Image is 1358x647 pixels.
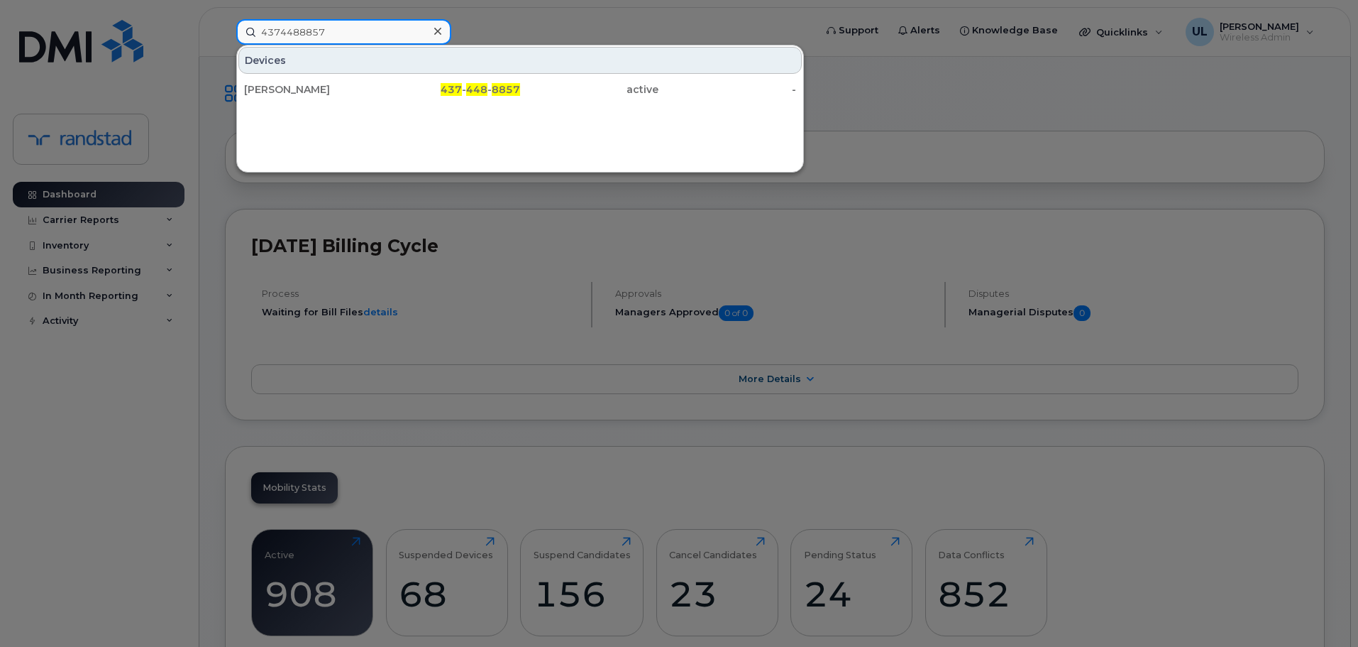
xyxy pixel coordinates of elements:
[382,82,521,97] div: - -
[492,83,520,96] span: 8857
[658,82,797,97] div: -
[441,83,462,96] span: 437
[238,77,802,102] a: [PERSON_NAME]437-448-8857active-
[244,82,382,97] div: [PERSON_NAME]
[520,82,658,97] div: active
[238,47,802,74] div: Devices
[466,83,487,96] span: 448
